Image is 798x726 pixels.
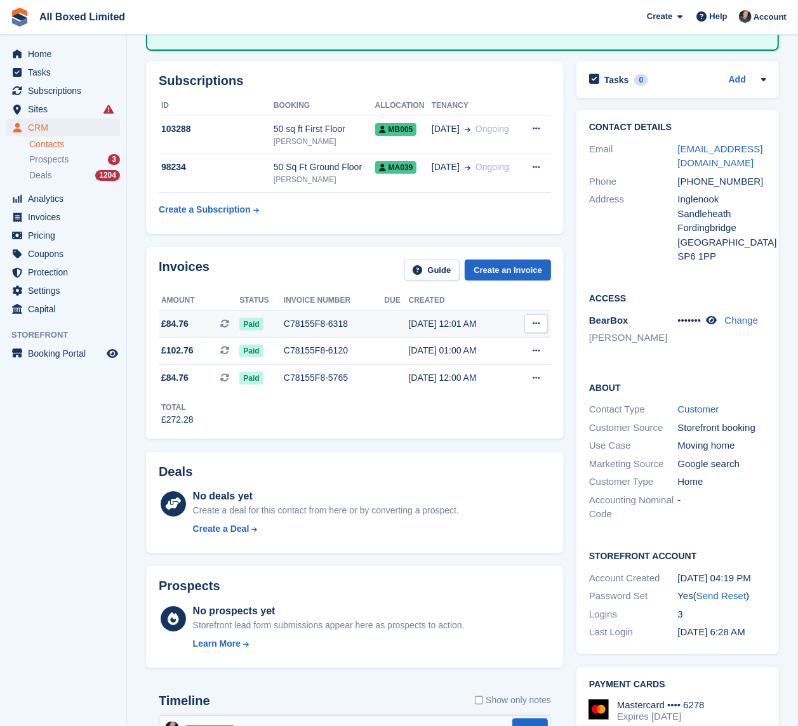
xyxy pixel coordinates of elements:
span: Prospects [29,154,69,166]
span: Protection [28,263,104,281]
div: Inglenook [678,192,767,207]
div: Total [161,402,194,413]
div: Mastercard •••• 6278 [617,699,705,711]
li: [PERSON_NAME] [589,331,678,345]
input: Show only notes [475,694,483,707]
span: [DATE] [432,161,460,174]
div: C78155F8-5765 [284,371,385,385]
a: Add [729,73,746,88]
i: Smart entry sync failures have occurred [103,104,114,114]
div: [DATE] 12:00 AM [409,371,511,385]
a: menu [6,208,120,226]
a: Deals 1204 [29,169,120,182]
a: [EMAIL_ADDRESS][DOMAIN_NAME] [678,143,763,169]
span: £84.76 [161,317,189,331]
th: Created [409,291,511,311]
span: Ongoing [475,162,509,172]
a: menu [6,45,120,63]
time: 2025-08-02 05:28:44 UTC [678,626,745,637]
th: Booking [274,96,375,116]
span: [DATE] [432,122,460,136]
div: £272.28 [161,413,194,426]
a: All Boxed Limited [34,6,130,27]
th: Invoice number [284,291,385,311]
h2: Tasks [604,74,629,86]
img: Dan Goss [739,10,752,23]
div: Learn More [193,637,241,650]
div: Last Login [589,625,678,640]
a: menu [6,263,120,281]
a: Learn More [193,637,465,650]
div: [GEOGRAPHIC_DATA] [678,235,767,250]
div: [PERSON_NAME] [274,136,375,147]
div: [PERSON_NAME] [274,174,375,185]
div: Use Case [589,439,678,453]
h2: Access [589,291,766,304]
div: Email [589,142,678,171]
h2: Deals [159,465,192,479]
div: Password Set [589,589,678,604]
div: 0 [634,74,649,86]
span: MB005 [375,123,417,136]
span: BearBox [589,315,628,326]
span: £102.76 [161,344,194,357]
a: Contacts [29,138,120,150]
div: No deals yet [193,489,459,504]
div: Fordingbridge [678,221,767,235]
div: No prospects yet [193,604,465,619]
a: Change [725,315,759,326]
span: CRM [28,119,104,136]
a: Create a Subscription [159,198,259,221]
span: Help [710,10,728,23]
span: Home [28,45,104,63]
span: Booking Portal [28,345,104,362]
span: Paid [239,318,263,331]
span: Ongoing [475,124,509,134]
th: Due [385,291,409,311]
a: Customer [678,404,719,414]
a: menu [6,282,120,300]
a: Create an Invoice [465,260,551,280]
h2: Subscriptions [159,74,551,88]
div: Customer Type [589,475,678,489]
div: SP6 1PP [678,249,767,264]
span: Subscriptions [28,82,104,100]
th: Amount [159,291,239,311]
div: - [678,493,767,522]
th: Allocation [375,96,432,116]
span: Analytics [28,190,104,208]
h2: Contact Details [589,122,766,133]
h2: About [589,381,766,393]
a: Send Reset [696,590,746,601]
span: ••••••• [678,315,702,326]
div: C78155F8-6120 [284,344,385,357]
h2: Payment cards [589,680,766,690]
div: Expires [DATE] [617,711,705,722]
div: [DATE] 12:01 AM [409,317,511,331]
a: Create a Deal [193,522,459,536]
div: Create a Subscription [159,203,251,216]
a: Guide [404,260,460,280]
span: Tasks [28,63,104,81]
div: 50 Sq Ft Ground Floor [274,161,375,174]
div: Accounting Nominal Code [589,493,678,522]
h2: Prospects [159,579,220,593]
h2: Storefront Account [589,549,766,562]
a: menu [6,300,120,318]
div: Logins [589,607,678,622]
a: menu [6,227,120,244]
img: Mastercard Logo [589,699,609,720]
span: Create [647,10,672,23]
div: 3 [678,607,767,622]
a: menu [6,82,120,100]
div: [DATE] 01:00 AM [409,344,511,357]
div: C78155F8-6318 [284,317,385,331]
div: Address [589,192,678,264]
th: Tenancy [432,96,521,116]
div: Create a deal for this contact from here or by converting a prospect. [193,504,459,517]
a: menu [6,190,120,208]
div: Customer Source [589,421,678,435]
span: ( ) [693,590,749,601]
a: menu [6,345,120,362]
a: menu [6,63,120,81]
